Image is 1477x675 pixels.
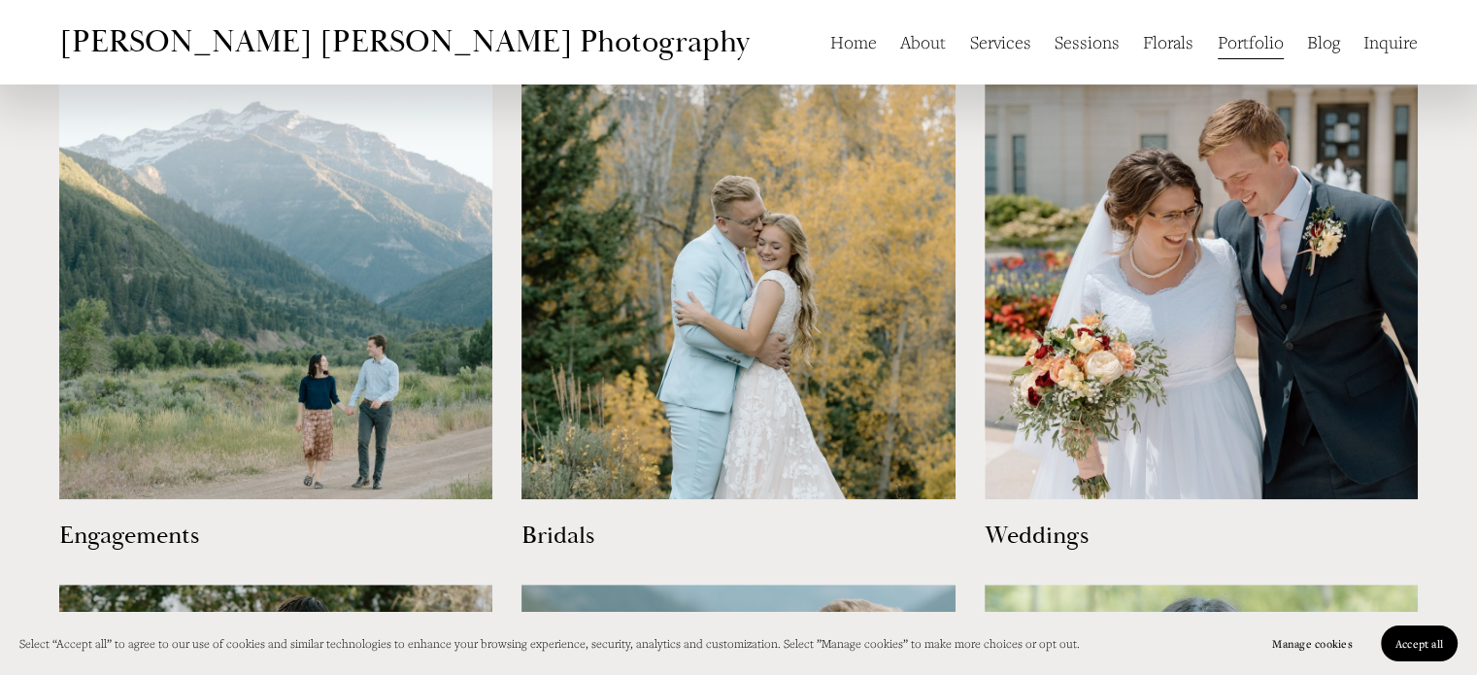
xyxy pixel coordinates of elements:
[59,65,492,498] img: Engagements
[59,22,750,61] a: [PERSON_NAME] [PERSON_NAME] Photography
[1395,636,1443,651] span: Accept all
[1307,23,1340,60] a: Blog
[1143,23,1193,60] a: Florals
[1258,625,1366,661] button: Manage cookies
[900,23,946,60] a: About
[59,65,492,565] a: Engagements Engagements
[521,65,955,498] img: Bridals
[521,65,955,565] a: Bridals Bridals
[1218,23,1284,60] a: Portfolio
[19,632,1080,655] p: Select “Accept all” to agree to our use of cookies and similar technologies to enhance your brows...
[59,519,492,554] h3: Engagements
[1363,23,1418,60] a: Inquire
[1381,625,1458,661] button: Accept all
[985,65,1418,498] img: Weddings
[985,65,1418,565] a: Weddings Weddings
[1272,636,1352,651] span: Manage cookies
[985,519,1418,554] h3: Weddings
[521,519,955,554] h3: Bridals
[970,23,1031,60] a: Services
[1055,23,1120,60] a: Sessions
[830,23,877,60] a: Home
